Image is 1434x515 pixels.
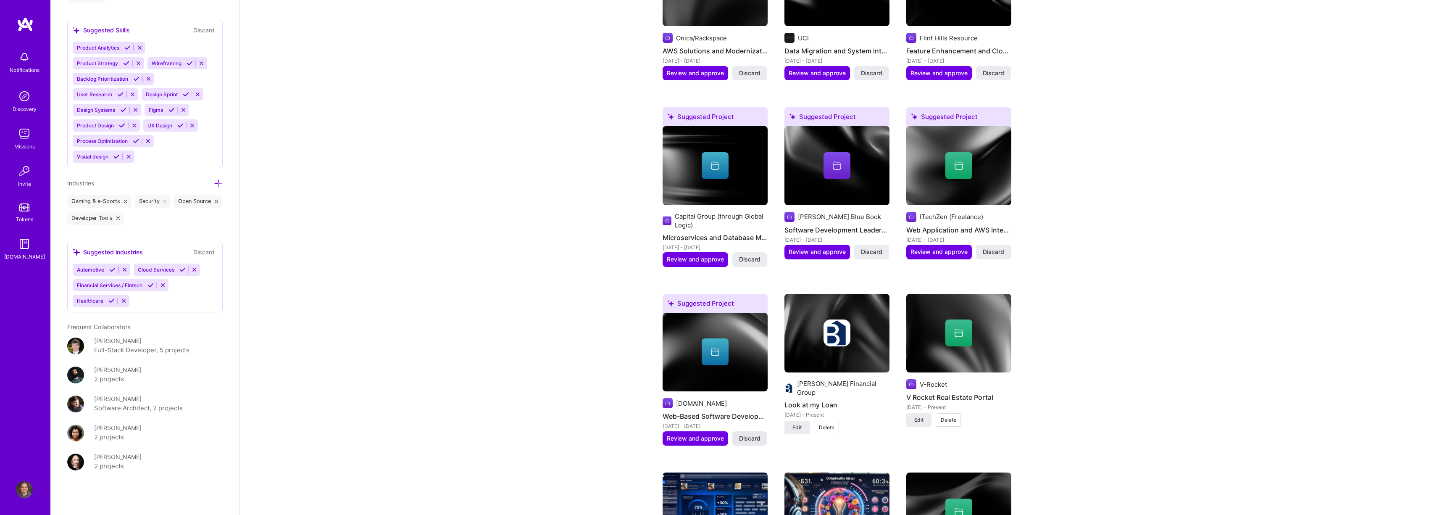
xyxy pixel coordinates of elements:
span: Discard [983,248,1004,256]
span: Review and approve [910,248,968,256]
i: Reject [121,267,128,273]
span: Review and approve [667,255,724,264]
img: Company logo [784,212,795,222]
div: UCI [798,34,809,42]
button: Discard [732,431,767,446]
i: Reject [126,153,132,160]
div: Suggested Skills [73,26,130,34]
img: cover [784,294,889,373]
img: guide book [16,235,33,252]
div: Invite [18,180,31,188]
span: Delete [941,416,956,424]
a: User Avatar[PERSON_NAME]2 projects [67,452,223,471]
div: Suggested industries [73,248,143,256]
i: Reject [145,138,151,144]
span: Review and approve [667,69,724,77]
i: Accept [117,91,124,98]
img: User Avatar [67,396,84,412]
img: tokens [19,203,29,211]
i: Reject [180,107,187,113]
i: Accept [109,267,116,273]
img: Company logo [906,33,916,43]
div: Flint Hills Resource [920,34,978,42]
span: Product Analytics [77,45,119,51]
i: icon SuggestedTeams [911,114,918,120]
div: [PERSON_NAME] [94,394,142,403]
button: Discard [191,25,217,35]
i: Accept [187,60,193,66]
button: Review and approve [784,245,850,259]
h4: Microservices and Database Migration [663,232,768,243]
i: Reject [145,76,152,82]
i: Reject [198,60,205,66]
div: ITechZen (Freelance) [920,212,983,221]
div: [PERSON_NAME] [94,336,142,345]
span: Design Sprint [146,91,178,98]
div: Security [135,195,171,208]
i: icon Close [124,200,127,203]
i: icon SuggestedTeams [668,114,674,120]
button: Review and approve [663,431,728,446]
div: [DATE] - [DATE] [663,56,768,65]
span: Process Optimization [77,138,128,144]
i: Reject [195,91,201,98]
i: Reject [132,107,139,113]
div: 2 projects [94,432,124,442]
div: Capital Group (through Global Logic) [675,212,768,230]
img: Company logo [663,33,673,43]
h4: Web Application and AWS Integration [906,224,1011,235]
a: User Avatar[PERSON_NAME]2 projects [67,365,223,384]
div: Developer Tools [67,211,124,225]
div: Open Source [174,195,222,208]
span: Product Design [77,122,114,129]
h4: Web-Based Software Development [663,411,768,422]
i: Accept [120,107,126,113]
span: Discard [983,69,1004,77]
img: User Avatar [67,454,84,470]
span: Edit [914,416,924,424]
img: logo [17,17,34,32]
button: Discard [976,66,1011,80]
button: Discard [732,66,767,80]
h4: V Rocket Real Estate Portal [906,392,1011,403]
img: teamwork [16,125,33,142]
button: Delete [936,413,961,427]
h4: Data Migration and System Integration [784,45,889,56]
button: Review and approve [663,252,728,267]
div: [PERSON_NAME] Blue Book [798,212,881,221]
button: Discard [854,66,889,80]
div: [PERSON_NAME] [94,365,142,374]
span: Discard [739,69,760,77]
h4: Look at my Loan [784,399,889,410]
div: [DATE] - [DATE] [906,56,1011,65]
h4: AWS Solutions and Modernization [663,45,768,56]
i: Reject [189,122,195,129]
button: Review and approve [663,66,728,80]
div: [DATE] - Present [906,403,1011,412]
button: Review and approve [784,66,850,80]
img: Company logo [663,398,673,408]
i: Accept [133,76,139,82]
div: [DATE] - [DATE] [784,235,889,244]
img: Company logo [824,320,850,346]
button: Review and approve [906,66,972,80]
i: Reject [129,91,136,98]
i: Accept [179,267,186,273]
button: Discard [191,247,217,257]
i: icon SuggestedTeams [73,27,80,34]
span: Wireframing [152,60,182,66]
a: User Avatar [14,481,35,498]
i: Accept [123,60,129,66]
i: Reject [191,267,197,273]
img: cover [906,126,1011,205]
span: Visual design [77,153,108,160]
img: User Avatar [67,425,84,441]
i: Accept [119,122,125,129]
a: User Avatar[PERSON_NAME]2 projects [67,423,223,442]
div: Missions [14,142,35,151]
img: Company logo [784,383,794,393]
i: Accept [183,91,189,98]
div: Suggested Project [906,107,1011,129]
div: [DATE] - [DATE] [663,422,768,430]
span: Frequent Collaborators [67,323,130,330]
